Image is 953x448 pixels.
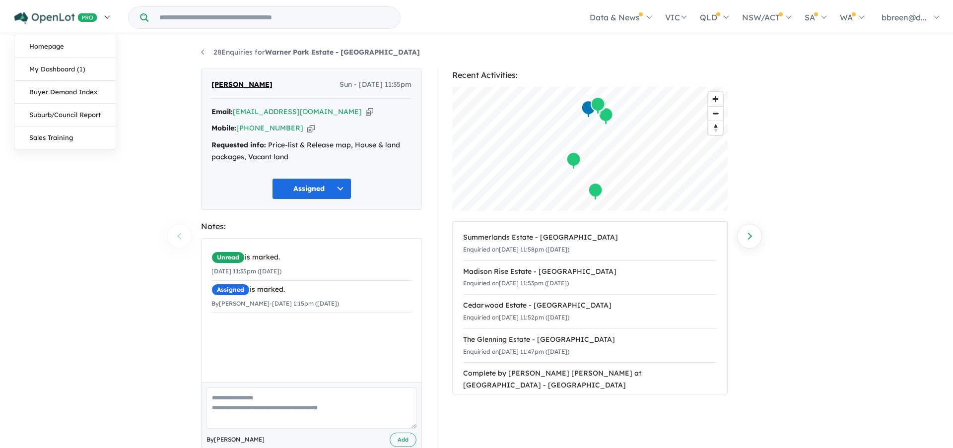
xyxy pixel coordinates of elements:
[211,284,250,296] span: Assigned
[463,328,717,363] a: The Glenning Estate - [GEOGRAPHIC_DATA]Enquiried on[DATE] 11:47pm ([DATE])
[452,87,728,211] canvas: Map
[265,48,420,57] strong: Warner Park Estate - [GEOGRAPHIC_DATA]
[463,294,717,329] a: Cedarwood Estate - [GEOGRAPHIC_DATA]Enquiried on[DATE] 11:52pm ([DATE])
[211,284,411,296] div: is marked.
[452,68,728,82] div: Recent Activities:
[588,183,603,201] div: Map marker
[599,107,613,126] div: Map marker
[463,246,569,253] small: Enquiried on [DATE] 11:58pm ([DATE])
[708,92,723,106] button: Zoom in
[211,139,411,163] div: Price-list & Release map, House & land packages, Vacant land
[340,79,411,91] span: Sun - [DATE] 11:35pm
[463,232,717,244] div: Summerlands Estate - [GEOGRAPHIC_DATA]
[307,123,315,133] button: Copy
[14,58,116,81] a: My Dashboard (1)
[708,106,723,121] button: Zoom out
[233,107,362,116] a: [EMAIL_ADDRESS][DOMAIN_NAME]
[211,252,245,263] span: Unread
[14,12,97,24] img: Openlot PRO Logo White
[366,107,373,117] button: Copy
[591,97,606,115] div: Map marker
[206,435,265,445] span: By [PERSON_NAME]
[708,121,723,135] button: Reset bearing to north
[14,35,116,58] a: Homepage
[211,140,266,149] strong: Requested info:
[708,107,723,121] span: Zoom out
[211,79,272,91] span: [PERSON_NAME]
[236,124,303,132] a: [PHONE_NUMBER]
[463,362,717,408] a: Complete by [PERSON_NAME] [PERSON_NAME] at [GEOGRAPHIC_DATA] - [GEOGRAPHIC_DATA]Enquiried on[DATE...
[463,300,717,312] div: Cedarwood Estate - [GEOGRAPHIC_DATA]
[882,12,927,22] span: bbreen@d...
[463,393,569,401] small: Enquiried on [DATE] 11:42pm ([DATE])
[201,48,420,57] a: 28Enquiries forWarner Park Estate - [GEOGRAPHIC_DATA]
[14,104,116,127] a: Suburb/Council Report
[463,314,569,321] small: Enquiried on [DATE] 11:52pm ([DATE])
[463,368,717,391] div: Complete by [PERSON_NAME] [PERSON_NAME] at [GEOGRAPHIC_DATA] - [GEOGRAPHIC_DATA]
[463,266,717,278] div: Madison Rise Estate - [GEOGRAPHIC_DATA]
[211,252,411,263] div: is marked.
[581,100,596,119] div: Map marker
[390,433,416,447] button: Add
[463,227,717,261] a: Summerlands Estate - [GEOGRAPHIC_DATA]Enquiried on[DATE] 11:58pm ([DATE])
[463,279,569,287] small: Enquiried on [DATE] 11:53pm ([DATE])
[14,127,116,149] a: Sales Training
[592,97,607,115] div: Map marker
[463,348,569,355] small: Enquiried on [DATE] 11:47pm ([DATE])
[211,267,281,275] small: [DATE] 11:35pm ([DATE])
[211,124,236,132] strong: Mobile:
[201,47,752,59] nav: breadcrumb
[211,300,339,307] small: By [PERSON_NAME] - [DATE] 1:15pm ([DATE])
[463,334,717,346] div: The Glenning Estate - [GEOGRAPHIC_DATA]
[463,260,717,295] a: Madison Rise Estate - [GEOGRAPHIC_DATA]Enquiried on[DATE] 11:53pm ([DATE])
[14,81,116,104] a: Buyer Demand Index
[211,107,233,116] strong: Email:
[150,7,398,28] input: Try estate name, suburb, builder or developer
[201,220,422,233] div: Notes:
[272,178,351,199] button: Assigned
[566,152,581,170] div: Map marker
